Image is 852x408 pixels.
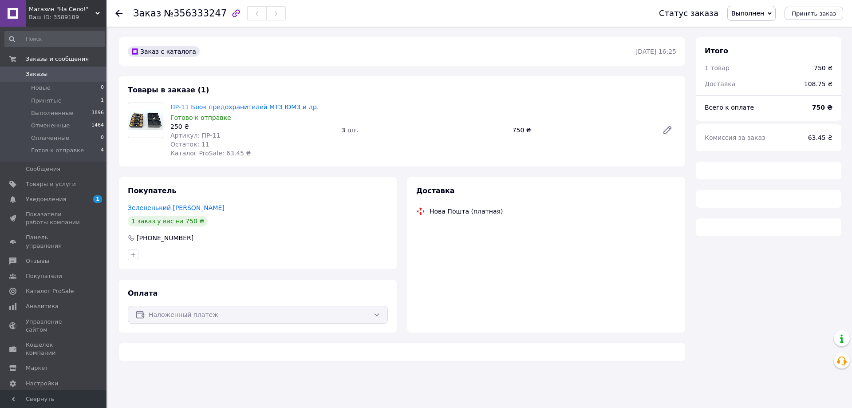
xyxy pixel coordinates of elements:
div: 1 заказ у вас на 750 ₴ [128,216,208,226]
a: ПР-11 Блок предохранителей МТЗ ЮМЗ и др. [170,103,319,111]
div: 3 шт. [338,124,509,136]
span: Панель управления [26,234,82,250]
span: Управление сайтом [26,318,82,334]
span: Оплата [128,289,158,297]
span: Магазин "На Село!" [29,5,95,13]
span: Кошелек компании [26,341,82,357]
span: Показатели работы компании [26,210,82,226]
span: Доставка [705,80,735,87]
span: Каталог ProSale: 63.45 ₴ [170,150,251,157]
span: Товары и услуги [26,180,76,188]
span: Выполненные [31,109,74,117]
div: 750 ₴ [509,124,655,136]
input: Поиск [4,31,105,47]
span: 1464 [91,122,104,130]
span: 1 [93,195,102,203]
span: Настройки [26,380,58,388]
div: 108.75 ₴ [799,74,838,94]
span: Каталог ProSale [26,287,74,295]
span: 1 товар [705,64,730,71]
span: Всего к оплате [705,104,754,111]
span: Оплаченные [31,134,69,142]
span: Артикул: ПР-11 [170,132,220,139]
a: Редактировать [659,121,676,139]
div: Заказ с каталога [128,46,200,57]
span: Итого [705,47,728,55]
span: Заказы и сообщения [26,55,89,63]
img: ПР-11 Блок предохранителей МТЗ ЮМЗ и др. [128,110,163,130]
span: Отзывы [26,257,49,265]
span: 0 [101,134,104,142]
time: [DATE] 16:25 [635,48,676,55]
div: 750 ₴ [814,63,832,72]
span: Доставка [416,186,455,195]
span: 0 [101,84,104,92]
span: Товары в заказе (1) [128,86,209,94]
span: Комиссия за заказ [705,134,765,141]
span: Новые [31,84,51,92]
span: 63.45 ₴ [808,134,832,141]
span: Маркет [26,364,48,372]
span: 3896 [91,109,104,117]
div: Статус заказа [659,9,718,18]
span: Аналитика [26,302,59,310]
button: Принять заказ [785,7,843,20]
div: Ваш ID: 3589189 [29,13,106,21]
div: Нова Пошта (платная) [427,207,505,216]
span: Готов к отправке [31,147,84,154]
span: Сообщения [26,165,60,173]
span: Принять заказ [792,10,836,17]
span: Отмененные [31,122,70,130]
span: 4 [101,147,104,154]
div: [PHONE_NUMBER] [136,234,194,242]
span: Заказы [26,70,47,78]
span: №356333247 [164,8,227,19]
span: 1 [101,97,104,105]
div: Вернуться назад [115,9,122,18]
span: Покупатель [128,186,176,195]
span: Покупатели [26,272,62,280]
b: 750 ₴ [812,104,832,111]
span: Остаток: 11 [170,141,209,148]
span: Выполнен [731,10,764,17]
span: Заказ [133,8,161,19]
span: Принятые [31,97,62,105]
span: Готово к отправке [170,114,231,121]
div: 250 ₴ [170,122,334,131]
a: Зелененький [PERSON_NAME] [128,204,225,211]
span: Уведомления [26,195,66,203]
